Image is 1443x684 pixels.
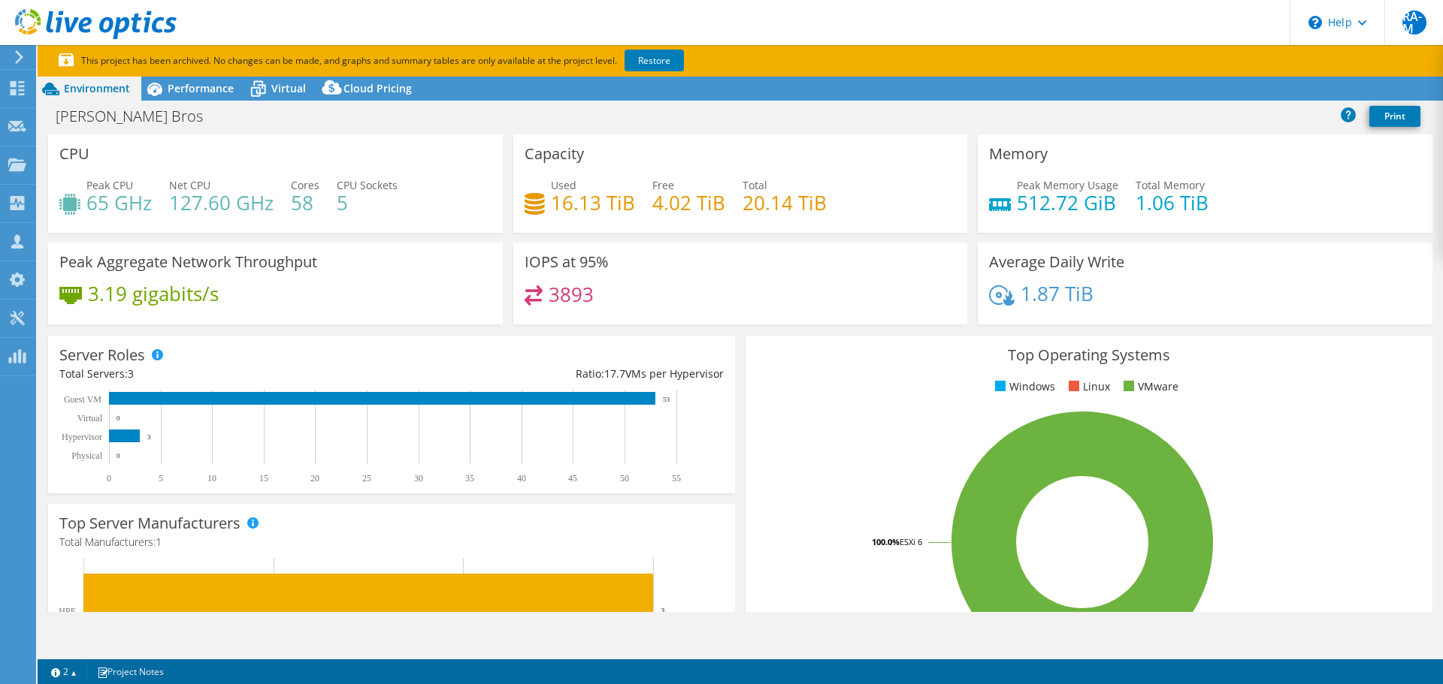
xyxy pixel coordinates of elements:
[362,473,371,484] text: 25
[337,194,398,211] h4: 5
[207,473,216,484] text: 10
[652,178,674,192] span: Free
[414,473,423,484] text: 30
[49,108,226,125] h1: [PERSON_NAME] Bros
[41,662,87,681] a: 2
[59,254,317,270] h3: Peak Aggregate Network Throughput
[64,81,130,95] span: Environment
[116,452,120,460] text: 0
[517,473,526,484] text: 40
[743,178,767,192] span: Total
[465,473,474,484] text: 35
[59,515,240,532] h3: Top Server Manufacturers
[757,347,1421,363] h3: Top Operating Systems
[128,366,134,381] span: 3
[1021,285,1094,302] h4: 1.87 TiB
[900,536,922,547] tspan: ESXi 6
[86,194,152,211] h4: 65 GHz
[1308,16,1322,29] svg: \n
[59,534,724,550] h4: Total Manufacturers:
[549,286,594,303] h4: 3893
[551,194,635,211] h4: 16.13 TiB
[59,146,89,162] h3: CPU
[620,473,629,484] text: 50
[743,194,827,211] h4: 20.14 TiB
[1017,178,1118,192] span: Peak Memory Usage
[661,606,665,615] text: 3
[59,53,795,69] p: This project has been archived. No changes can be made, and graphs and summary tables are only av...
[1136,194,1209,211] h4: 1.06 TiB
[86,178,133,192] span: Peak CPU
[568,473,577,484] text: 45
[62,432,102,442] text: Hypervisor
[59,347,145,363] h3: Server Roles
[291,194,319,211] h4: 58
[525,146,584,162] h3: Capacity
[159,473,163,484] text: 5
[625,50,684,71] a: Restore
[337,178,398,192] span: CPU Sockets
[168,81,234,95] span: Performance
[1136,178,1205,192] span: Total Memory
[663,396,670,403] text: 53
[604,366,625,381] span: 17.7
[169,178,210,192] span: Net CPU
[551,178,576,192] span: Used
[291,178,319,192] span: Cores
[989,254,1124,270] h3: Average Daily Write
[271,81,306,95] span: Virtual
[991,378,1055,395] li: Windows
[59,606,76,616] text: HPE
[71,450,102,461] text: Physical
[1065,378,1110,395] li: Linux
[86,662,174,681] a: Project Notes
[310,473,319,484] text: 20
[156,535,162,549] span: 1
[872,536,900,547] tspan: 100.0%
[259,473,268,484] text: 15
[147,433,151,441] text: 3
[1369,106,1420,127] a: Print
[989,146,1048,162] h3: Memory
[672,473,681,484] text: 55
[1120,378,1178,395] li: VMware
[116,414,120,422] text: 0
[77,413,103,423] text: Virtual
[1402,11,1426,35] span: RA-M
[59,366,392,382] div: Total Servers:
[525,254,609,270] h3: IOPS at 95%
[64,394,101,405] text: Guest VM
[1017,194,1118,211] h4: 512.72 GiB
[88,285,219,302] h4: 3.19 gigabits/s
[107,473,111,484] text: 0
[169,194,274,211] h4: 127.60 GHz
[392,366,724,382] div: Ratio: VMs per Hypervisor
[652,194,725,211] h4: 4.02 TiB
[343,81,412,95] span: Cloud Pricing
